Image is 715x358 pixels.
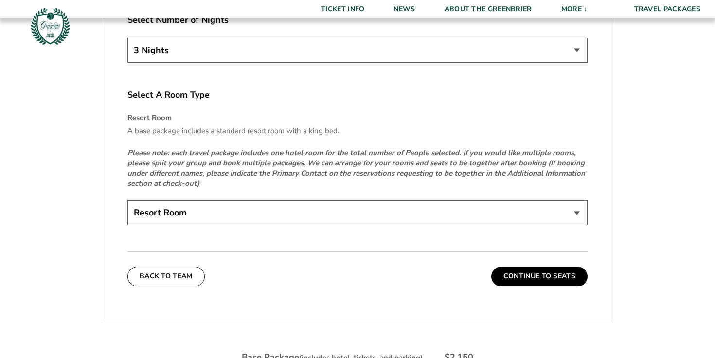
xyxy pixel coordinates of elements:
em: Please note: each travel package includes one hotel room for the total number of People selected.... [127,148,585,188]
label: Select Number of Nights [127,14,588,26]
img: Greenbrier Tip-Off [29,5,71,47]
label: Select A Room Type [127,89,588,101]
button: Continue To Seats [491,267,588,286]
button: Back To Team [127,267,205,286]
h4: Resort Room [127,113,588,123]
p: A base package includes a standard resort room with a king bed. [127,126,588,136]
